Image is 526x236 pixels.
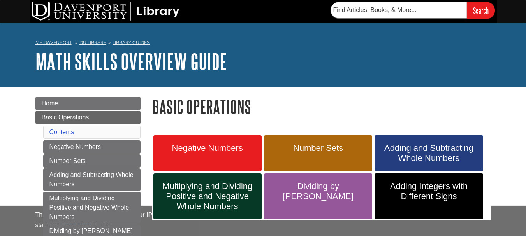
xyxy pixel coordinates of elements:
span: Basic Operations [42,114,89,121]
span: Dividing by [PERSON_NAME] [270,181,366,201]
span: Negative Numbers [159,143,256,153]
a: Home [35,97,141,110]
form: Searches DU Library's articles, books, and more [331,2,495,19]
input: Find Articles, Books, & More... [331,2,467,18]
a: Negative Numbers [153,135,262,171]
a: DU Library [79,40,106,45]
a: Contents [49,129,74,135]
a: Number Sets [264,135,372,171]
a: Dividing by [PERSON_NAME] [264,173,372,219]
span: Multiplying and Dividing Positive and Negative Whole Numbers [159,181,256,212]
span: Home [42,100,58,107]
span: Adding and Subtracting Whole Numbers [380,143,477,163]
nav: breadcrumb [35,37,491,50]
a: Adding and Subtracting Whole Numbers [375,135,483,171]
input: Search [467,2,495,19]
a: Multiplying and Dividing Positive and Negative Whole Numbers [153,173,262,219]
a: Number Sets [43,154,141,168]
a: My Davenport [35,39,72,46]
span: Adding Integers with Different Signs [380,181,477,201]
a: Basic Operations [35,111,141,124]
span: Number Sets [270,143,366,153]
a: Math Skills Overview Guide [35,49,227,73]
a: Adding Integers with Different Signs [375,173,483,219]
a: Library Guides [113,40,150,45]
a: Adding and Subtracting Whole Numbers [43,168,141,191]
h1: Basic Operations [152,97,491,117]
a: Multiplying and Dividing Positive and Negative Whole Numbers [43,192,141,224]
img: DU Library [32,2,179,21]
a: Negative Numbers [43,140,141,154]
